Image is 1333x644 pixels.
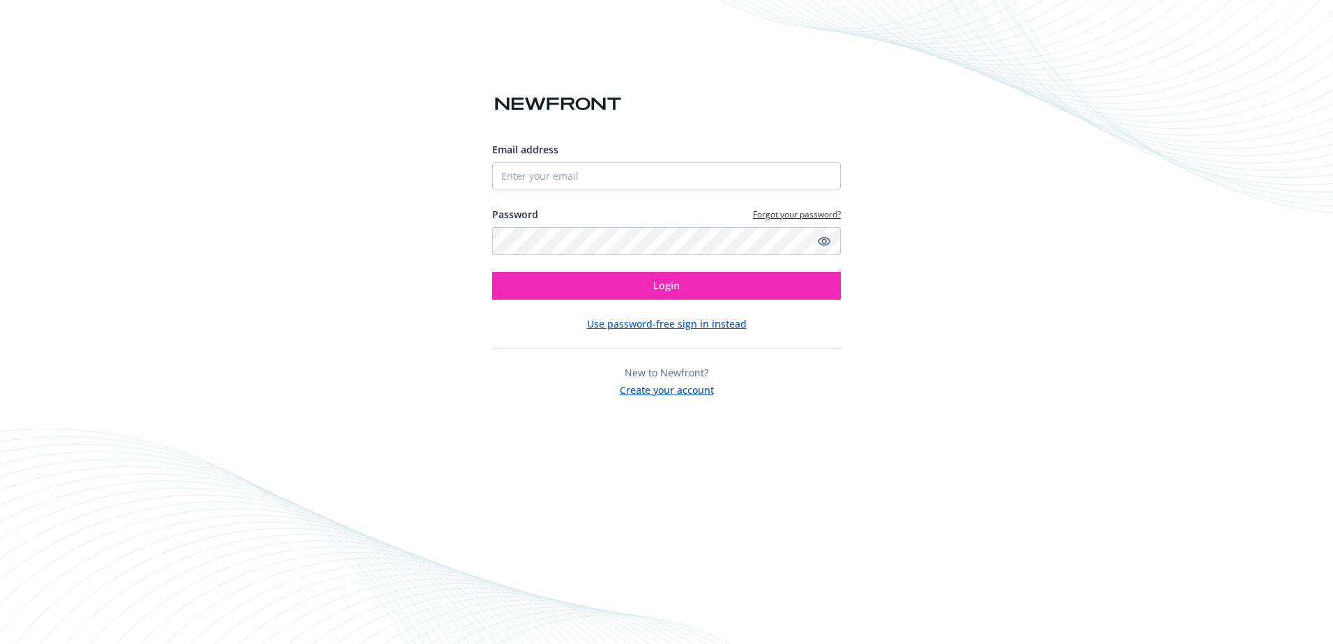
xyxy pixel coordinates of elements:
[620,380,714,397] button: Create your account
[492,227,841,255] input: Enter your password
[587,316,747,331] button: Use password-free sign in instead
[753,208,841,220] a: Forgot your password?
[492,143,558,156] span: Email address
[653,279,680,292] span: Login
[816,233,832,250] a: Show password
[492,92,624,116] img: Newfront logo
[492,272,841,300] button: Login
[492,162,841,190] input: Enter your email
[492,207,538,222] label: Password
[625,366,708,379] span: New to Newfront?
